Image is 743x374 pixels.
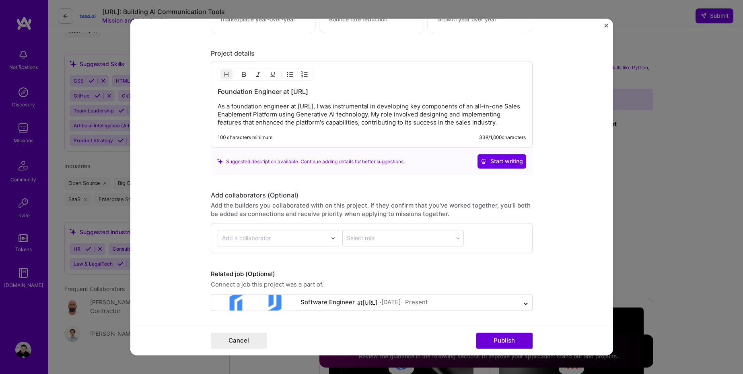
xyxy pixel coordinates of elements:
div: Add the builders you collaborated with on this project. If they confirm that you’ve worked togeth... [211,202,533,218]
span: Start writing [481,158,523,166]
img: drop icon [331,236,335,241]
button: Close [604,23,608,32]
img: OL [301,71,308,78]
img: Heading [223,71,230,78]
button: Start writing [477,154,526,169]
img: Underline [270,71,276,78]
div: 100 characters minimum [218,135,272,141]
button: Publish [476,333,533,349]
img: Bold [241,71,247,78]
img: Divider [281,70,282,79]
div: · [DATE] - Present [380,299,428,307]
span: Connect a job this project was a part of. [211,280,533,290]
div: Project details [211,50,533,58]
h3: Foundation Engineer at [URL] [218,87,526,96]
div: Software Engineer [300,299,355,307]
img: Italic [255,71,261,78]
i: icon CrystalBallWhite [481,159,486,164]
div: at [URL] [357,299,377,307]
p: As a foundation engineer at [URL], I was instrumental in developing key components of an all-in-o... [218,103,526,127]
i: icon SuggestedTeams [217,159,223,164]
div: Add a collaborator [222,234,271,243]
img: Company logo [215,262,296,343]
label: Related job (Optional) [211,270,533,279]
button: Cancel [211,333,267,349]
div: 338 / 1,000 characters [479,135,526,141]
div: Suggested description available. Continue adding details for better suggestions. [217,157,405,166]
img: UL [287,71,293,78]
div: Add collaborators (Optional) [211,191,533,200]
